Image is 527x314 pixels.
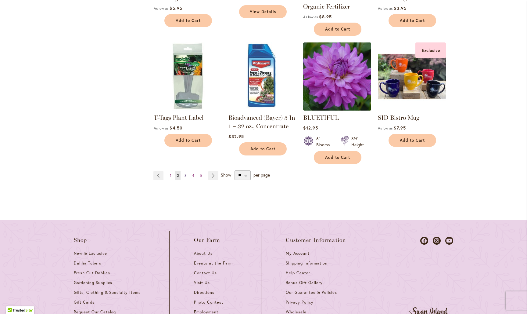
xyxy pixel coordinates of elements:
span: Gifts, Clothing & Specialty Items [74,290,141,295]
div: 3½' Height [351,136,364,148]
span: Customer Information [286,237,346,243]
iframe: Launch Accessibility Center [5,292,22,309]
span: Our Guarantee & Policies [286,290,337,295]
span: per page [253,172,270,177]
span: $4.50 [170,125,182,131]
span: As low as [154,126,168,130]
button: Add to Cart [389,134,436,147]
span: About Us [194,251,213,256]
span: $32.95 [228,133,244,139]
span: Add to Cart [176,18,201,23]
span: Directions [194,290,214,295]
span: Photo Contest [194,300,223,305]
button: Add to Cart [314,23,361,36]
a: SID Bistro Mug Exclusive [378,106,446,112]
span: New & Exclusive [74,251,107,256]
a: Bioadvanced (Bayer) 3 In 1 – 32 oz., Concentrate [228,106,296,112]
span: View Details [250,9,276,14]
img: Bioadvanced (Bayer) 3 In 1 – 32 oz., Concentrate [228,42,296,111]
span: Our Farm [194,237,220,243]
span: 5 [200,173,202,178]
span: Add to Cart [400,18,425,23]
span: My Account [286,251,310,256]
span: Events at the Farm [194,261,232,266]
span: Add to Cart [400,138,425,143]
a: 5 [198,171,203,180]
img: Rapiclip plant label packaging [154,42,222,111]
button: Add to Cart [164,14,212,27]
img: Bluetiful [303,42,371,111]
span: Show [221,172,231,177]
span: Help Center [286,270,310,276]
a: SID Bistro Mug [378,114,419,121]
a: Dahlias on Youtube [445,237,453,245]
span: Add to Cart [250,146,275,152]
span: $5.95 [170,5,182,11]
div: 6" Blooms [316,136,333,148]
a: 1 [168,171,173,180]
span: Fresh Cut Dahlias [74,270,110,276]
span: Gardening Supplies [74,280,112,285]
span: Visit Us [194,280,210,285]
div: Exclusive [415,42,446,58]
a: Dahlias on Facebook [420,237,428,245]
span: As low as [303,15,318,19]
span: $12.95 [303,125,318,131]
a: BLUETIFUL [303,114,339,121]
span: Contact Us [194,270,217,276]
span: As low as [378,126,393,130]
span: Bonus Gift Gallery [286,280,322,285]
span: $3.95 [394,5,406,11]
button: Add to Cart [389,14,436,27]
button: Add to Cart [239,142,287,155]
a: T-Tags Plant Label [154,114,204,121]
span: Dahlia Tubers [74,261,101,266]
span: Shipping Information [286,261,327,266]
span: As low as [378,6,393,11]
span: As low as [154,6,168,11]
span: Add to Cart [176,138,201,143]
button: Add to Cart [314,151,361,164]
span: $8.95 [319,14,332,20]
a: 3 [183,171,188,180]
a: 4 [191,171,196,180]
span: Privacy Policy [286,300,314,305]
span: Add to Cart [325,155,350,160]
a: View Details [239,5,287,18]
span: Gift Cards [74,300,95,305]
a: Dahlias on Instagram [433,237,441,245]
span: Shop [74,237,87,243]
span: 3 [185,173,187,178]
span: 2 [177,173,179,178]
a: Bluetiful [303,106,371,112]
a: Rapiclip plant label packaging [154,106,222,112]
a: Bioadvanced (Bayer) 3 In 1 – 32 oz., Concentrate [228,114,295,130]
span: $7.95 [394,125,406,131]
span: 1 [170,173,171,178]
img: SID Bistro Mug [378,42,446,111]
span: Add to Cart [325,27,350,32]
span: 4 [192,173,194,178]
button: Add to Cart [164,134,212,147]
